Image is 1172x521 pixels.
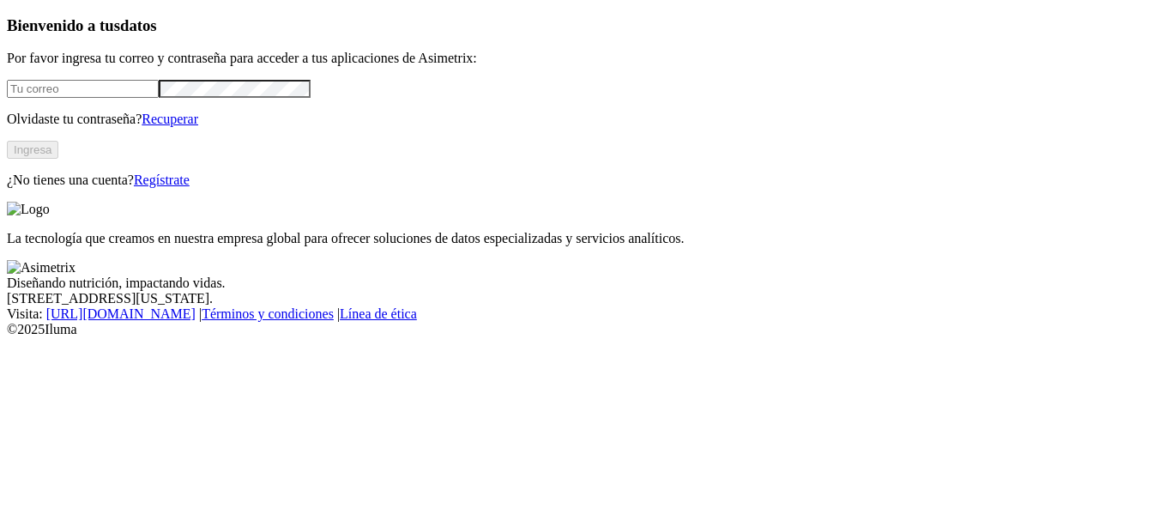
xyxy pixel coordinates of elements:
div: [STREET_ADDRESS][US_STATE]. [7,291,1165,306]
h3: Bienvenido a tus [7,16,1165,35]
a: Regístrate [134,173,190,187]
div: Diseñando nutrición, impactando vidas. [7,276,1165,291]
a: Línea de ética [340,306,417,321]
a: Recuperar [142,112,198,126]
input: Tu correo [7,80,159,98]
p: Olvidaste tu contraseña? [7,112,1165,127]
span: datos [120,16,157,34]
img: Logo [7,202,50,217]
a: [URL][DOMAIN_NAME] [46,306,196,321]
p: ¿No tienes una cuenta? [7,173,1165,188]
div: © 2025 Iluma [7,322,1165,337]
a: Términos y condiciones [202,306,334,321]
p: La tecnología que creamos en nuestra empresa global para ofrecer soluciones de datos especializad... [7,231,1165,246]
p: Por favor ingresa tu correo y contraseña para acceder a tus aplicaciones de Asimetrix: [7,51,1165,66]
button: Ingresa [7,141,58,159]
img: Asimetrix [7,260,76,276]
div: Visita : | | [7,306,1165,322]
